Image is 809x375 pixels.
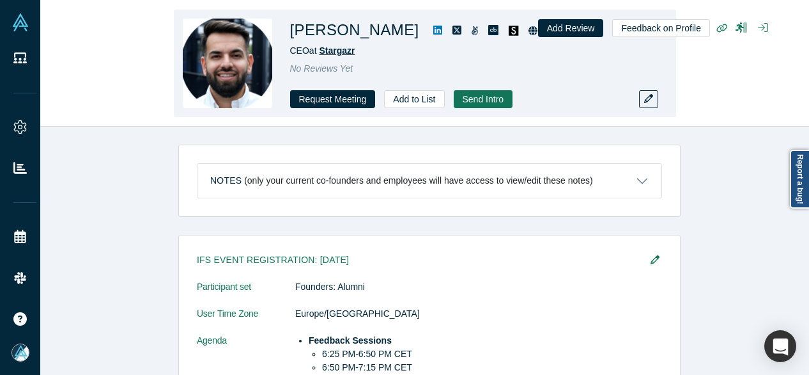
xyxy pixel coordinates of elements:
[290,63,353,74] span: No Reviews Yet
[290,45,355,56] span: CEO at
[538,19,604,37] button: Add Review
[612,19,710,37] button: Feedback on Profile
[210,174,242,187] h3: Notes
[183,19,272,108] img: Rafi Wadan's Profile Image
[290,90,376,108] button: Request Meeting
[197,164,661,198] button: Notes (only your current co-founders and employees will have access to view/edit these notes)
[197,307,295,334] dt: User Time Zone
[244,175,593,186] p: (only your current co-founders and employees will have access to view/edit these notes)
[790,150,809,209] a: Report a bug!
[384,90,444,108] button: Add to List
[12,13,29,31] img: Alchemist Vault Logo
[295,280,662,294] dd: Founders: Alumni
[197,280,295,307] dt: Participant set
[319,45,355,56] a: Stargazr
[322,361,662,374] li: 6:50 PM - 7:15 PM CET
[454,90,513,108] button: Send Intro
[12,344,29,362] img: Mia Scott's Account
[309,335,392,346] strong: Feedback Sessions
[295,307,662,321] dd: Europe/[GEOGRAPHIC_DATA]
[197,253,644,267] h3: IFS Event Registration: [DATE]
[322,347,662,361] li: 6:25 PM - 6:50 PM CET
[290,19,419,42] h1: [PERSON_NAME]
